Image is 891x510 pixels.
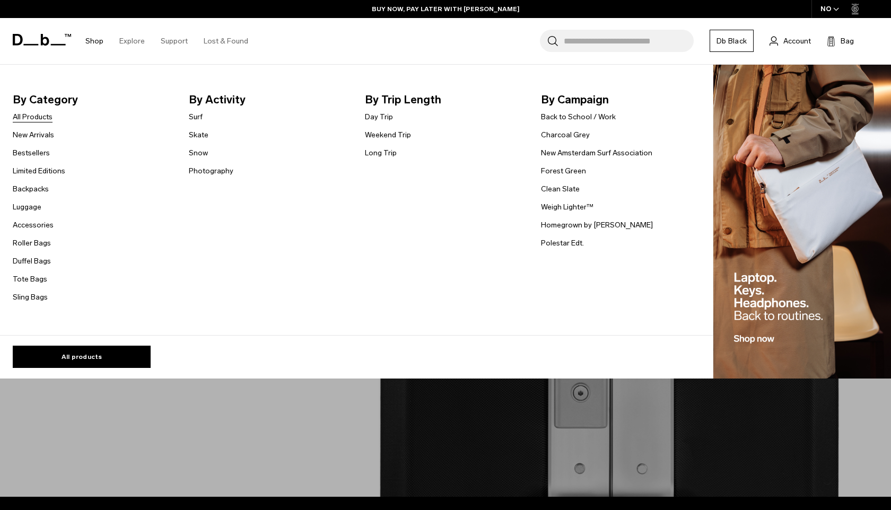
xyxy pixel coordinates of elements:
[13,274,47,285] a: Tote Bags
[119,22,145,60] a: Explore
[365,147,397,159] a: Long Trip
[189,129,208,140] a: Skate
[13,183,49,195] a: Backpacks
[189,91,348,108] span: By Activity
[827,34,854,47] button: Bag
[13,219,54,231] a: Accessories
[541,201,593,213] a: Weigh Lighter™
[189,147,208,159] a: Snow
[13,292,48,303] a: Sling Bags
[783,36,811,47] span: Account
[541,129,590,140] a: Charcoal Grey
[770,34,811,47] a: Account
[713,65,891,379] img: Db
[13,111,53,122] a: All Products
[13,129,54,140] a: New Arrivals
[189,111,203,122] a: Surf
[204,22,248,60] a: Lost & Found
[13,165,65,177] a: Limited Editions
[13,91,172,108] span: By Category
[541,165,586,177] a: Forest Green
[13,238,51,249] a: Roller Bags
[77,18,256,64] nav: Main Navigation
[541,183,580,195] a: Clean Slate
[541,111,616,122] a: Back to School / Work
[161,22,188,60] a: Support
[365,111,393,122] a: Day Trip
[541,238,584,249] a: Polestar Edt.
[13,256,51,267] a: Duffel Bags
[541,219,653,231] a: Homegrown by [PERSON_NAME]
[13,147,50,159] a: Bestsellers
[365,91,524,108] span: By Trip Length
[710,30,754,52] a: Db Black
[372,4,520,14] a: BUY NOW, PAY LATER WITH [PERSON_NAME]
[841,36,854,47] span: Bag
[13,346,151,368] a: All products
[365,129,411,140] a: Weekend Trip
[189,165,233,177] a: Photography
[85,22,103,60] a: Shop
[541,147,652,159] a: New Amsterdam Surf Association
[13,201,41,213] a: Luggage
[541,91,700,108] span: By Campaign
